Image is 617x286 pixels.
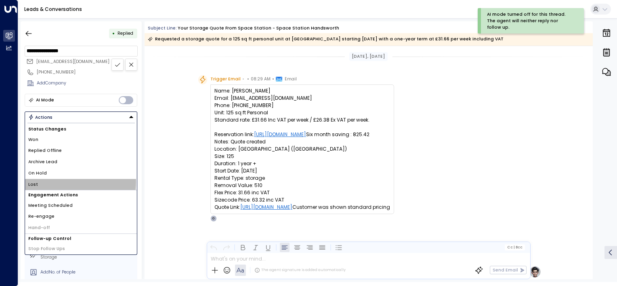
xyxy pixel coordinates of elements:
[178,25,339,32] div: Your storage quote from Space Station - Space Station Handsworth
[25,234,137,243] h1: Follow-up Control
[254,267,346,273] div: The agent signature is added automatically
[28,181,38,188] span: Lost
[242,75,244,83] span: •
[28,170,47,177] span: On Hold
[254,131,306,138] a: [URL][DOMAIN_NAME]
[529,266,541,278] img: profile-logo.png
[36,96,54,104] div: AI Mode
[148,25,177,31] span: Subject Line:
[240,204,292,211] a: [URL][DOMAIN_NAME]
[28,147,62,154] span: Replied Offline
[28,202,73,209] span: Meeting Scheduled
[28,246,65,252] span: Stop Follow Ups
[28,159,57,165] span: Archive Lead
[209,242,218,252] button: Undo
[40,254,135,261] div: Storage
[25,111,137,123] div: Button group with a nested menu
[36,59,109,65] span: [EMAIL_ADDRESS][DOMAIN_NAME]
[505,244,525,250] button: Cc|Bcc
[40,269,135,275] div: AddNo. of People
[507,245,523,249] span: Cc Bcc
[28,114,53,120] div: Actions
[112,28,115,39] div: •
[148,35,504,43] div: Requested a storage quote for a 125 sq ft personal unit at [GEOGRAPHIC_DATA] starting [DATE] with...
[214,87,390,211] pre: Name: [PERSON_NAME] Email: [EMAIL_ADDRESS][DOMAIN_NAME] Phone: [PHONE_NUMBER] Unit: 125 sq ft Per...
[251,75,271,83] span: 08:29 AM
[272,75,274,83] span: •
[487,11,572,30] div: AI mode turned off for this thread. The agent will neither reply nor follow up.
[25,111,137,123] button: Actions
[37,80,137,86] div: AddCompany
[25,124,137,134] h1: Status Changes
[36,59,109,65] span: syedkareem2009@yahoo.com
[28,225,50,231] span: Hand-off
[37,69,137,76] div: [PHONE_NUMBER]
[247,75,249,83] span: •
[24,6,82,13] a: Leads & Conversations
[285,75,297,83] span: Email
[221,242,231,252] button: Redo
[25,190,137,200] h1: Engagement Actions
[513,245,514,249] span: |
[28,213,55,220] span: Re-engage
[349,52,388,61] div: [DATE], [DATE]
[210,215,217,222] div: O
[210,75,241,83] span: Trigger Email
[28,137,38,143] span: Won
[118,30,133,36] span: Replied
